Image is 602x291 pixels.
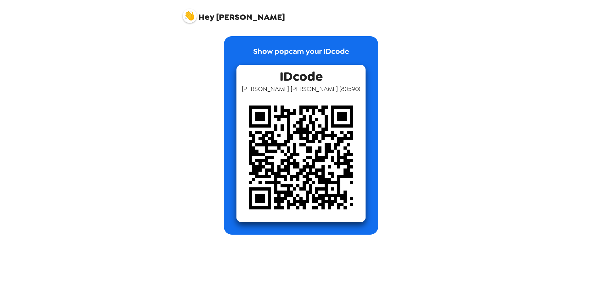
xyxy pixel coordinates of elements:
[183,9,197,23] img: profile pic
[236,93,366,222] img: qr code
[242,85,360,93] span: [PERSON_NAME] [PERSON_NAME] ( 80590 )
[280,65,323,85] span: IDcode
[198,11,214,23] span: Hey
[183,6,285,21] span: [PERSON_NAME]
[253,46,349,65] p: Show popcam your IDcode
